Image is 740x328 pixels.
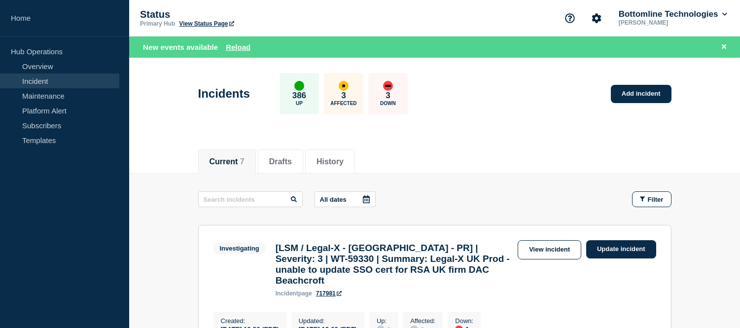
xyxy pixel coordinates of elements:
[586,240,656,258] a: Update incident
[221,317,279,325] p: Created :
[292,91,306,101] p: 386
[294,81,304,91] div: up
[198,87,250,101] h1: Incidents
[611,85,671,103] a: Add incident
[315,191,376,207] button: All dates
[179,20,234,27] a: View Status Page
[586,8,607,29] button: Account settings
[330,101,356,106] p: Affected
[140,20,175,27] p: Primary Hub
[386,91,390,101] p: 3
[648,196,664,203] span: Filter
[320,196,347,203] p: All dates
[617,9,729,19] button: Bottomline Technologies
[210,157,245,166] button: Current 7
[240,157,245,166] span: 7
[269,157,292,166] button: Drafts
[276,243,513,286] h3: [LSM / Legal-X - [GEOGRAPHIC_DATA] - PR] | Severity: 3 | WT-59330 | Summary: Legal-X UK Prod - un...
[455,317,473,325] p: Down :
[383,81,393,91] div: down
[380,101,396,106] p: Down
[296,101,303,106] p: Up
[226,43,250,51] button: Reload
[213,243,266,254] span: Investigating
[377,317,390,325] p: Up :
[410,317,435,325] p: Affected :
[276,290,312,297] p: page
[316,290,342,297] a: 717981
[143,43,218,51] span: New events available
[617,19,719,26] p: [PERSON_NAME]
[518,240,581,259] a: View incident
[317,157,344,166] button: History
[560,8,580,29] button: Support
[276,290,298,297] span: incident
[341,91,346,101] p: 3
[339,81,349,91] div: affected
[632,191,671,207] button: Filter
[140,9,337,20] p: Status
[299,317,357,325] p: Updated :
[198,191,303,207] input: Search incidents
